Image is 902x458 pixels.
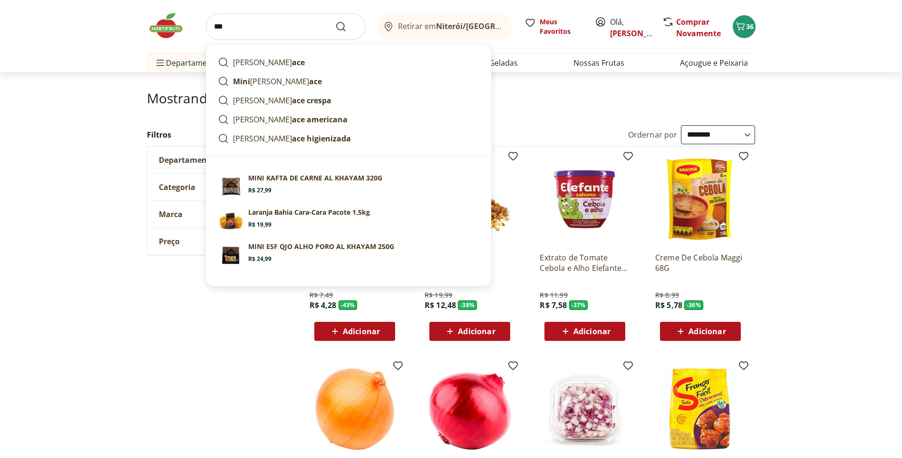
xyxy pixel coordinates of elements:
[206,13,366,40] input: search
[746,22,754,31] span: 36
[292,114,348,125] strong: ace americana
[655,364,746,454] img: Sobrecoxa De Frango Sadia Fácil De Alho Com Cebola Congelada 800G
[214,169,483,204] a: Mini Kafta de Carne Al Khayam 320gMINI KAFTA DE CARNE AL KHAYAM 320GR$ 27,99
[377,13,513,40] button: Retirar emNiterói/[GEOGRAPHIC_DATA]
[292,133,351,144] strong: ace higienizada
[655,252,746,273] a: Creme De Cebola Maggi 68G
[436,21,544,31] b: Niterói/[GEOGRAPHIC_DATA]
[540,154,630,245] img: Extrato de Tomate Cebola e Alho Elefante 300g
[660,322,741,341] button: Adicionar
[458,328,495,335] span: Adicionar
[214,238,483,272] a: Mini Esfiha de Queijo e Alho Poró Al Khayam 250gMINI ESF QJO ALHO PORO AL KHAYAM 250GR$ 24,99
[425,300,456,310] span: R$ 12,48
[159,209,183,219] span: Marca
[310,364,400,454] img: Cebola Nacional Unidade
[233,114,348,125] p: [PERSON_NAME]
[684,300,703,310] span: - 36 %
[248,173,382,183] p: MINI KAFTA DE CARNE AL KHAYAM 320G
[147,174,290,200] button: Categoria
[524,17,583,36] a: Meus Favoritos
[233,57,305,68] p: [PERSON_NAME]
[610,16,652,39] span: Olá,
[458,300,477,310] span: - 38 %
[214,91,483,110] a: [PERSON_NAME]ace crespa
[233,76,322,87] p: [PERSON_NAME]
[309,76,322,87] strong: ace
[292,95,331,106] strong: ace crespa
[147,228,290,255] button: Preço
[214,110,483,129] a: [PERSON_NAME]ace americana
[147,11,194,40] img: Hortifruti
[569,300,588,310] span: - 37 %
[147,125,291,144] h2: Filtros
[733,15,756,38] button: Carrinho
[214,72,483,91] a: Mini[PERSON_NAME]ace
[310,300,337,310] span: R$ 4,28
[214,53,483,72] a: [PERSON_NAME]ace
[680,57,748,69] a: Açougue e Peixaria
[676,17,721,39] a: Comprar Novamente
[314,322,395,341] button: Adicionar
[425,290,452,300] span: R$ 19,99
[540,300,567,310] span: R$ 7,58
[159,182,195,192] span: Categoria
[214,204,483,238] a: Laranja Bahia Cara-Cara Pacote 1,5kgLaranja Bahia Cara-Cara Pacote 1,5kgR$ 19,99
[655,300,682,310] span: R$ 5,78
[233,133,351,144] p: [PERSON_NAME]
[544,322,625,341] button: Adicionar
[398,22,503,30] span: Retirar em
[218,242,244,269] img: Mini Esfiha de Queijo e Alho Poró Al Khayam 250g
[155,51,166,74] button: Menu
[159,237,180,246] span: Preço
[233,76,250,87] strong: Mini
[540,364,630,454] img: Cebola Roxa Processada
[248,221,272,229] span: R$ 19,99
[147,201,290,228] button: Marca
[248,242,394,251] p: MINI ESF QJO ALHO PORO AL KHAYAM 250G
[573,328,611,335] span: Adicionar
[292,57,305,68] strong: ace
[248,187,272,194] span: R$ 27,99
[573,57,624,69] a: Nossas Frutas
[248,255,272,263] span: R$ 24,99
[425,364,515,454] img: Cebola Roxa Unidade
[540,17,583,36] span: Meus Favoritos
[248,208,370,217] p: Laranja Bahia Cara-Cara Pacote 1,5kg
[540,252,630,273] a: Extrato de Tomate Cebola e Alho Elefante 300g
[343,328,380,335] span: Adicionar
[689,328,726,335] span: Adicionar
[218,173,244,200] img: Mini Kafta de Carne Al Khayam 320g
[159,155,215,165] span: Departamento
[214,129,483,148] a: [PERSON_NAME]ace higienizada
[655,290,679,300] span: R$ 8,99
[147,147,290,173] button: Departamento
[310,290,333,300] span: R$ 7,49
[233,95,331,106] p: [PERSON_NAME]
[339,300,358,310] span: - 43 %
[655,154,746,245] img: Creme De Cebola Maggi 68G
[155,51,223,74] span: Departamentos
[147,90,756,106] h1: Mostrando resultados para:
[540,290,567,300] span: R$ 11,99
[429,322,510,341] button: Adicionar
[628,129,678,140] label: Ordernar por
[335,21,358,32] button: Submit Search
[610,28,672,39] a: [PERSON_NAME]
[218,208,244,234] img: Laranja Bahia Cara-Cara Pacote 1,5kg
